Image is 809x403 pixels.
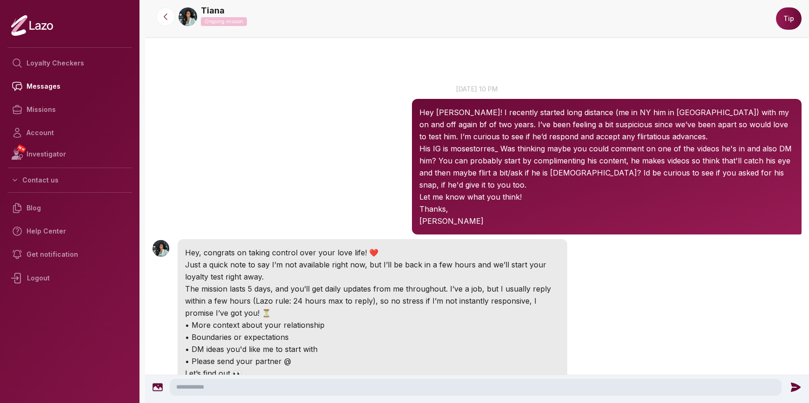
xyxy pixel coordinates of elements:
p: His IG is mosestorres_ Was thinking maybe you could comment on one of the videos he's in and also... [419,143,794,191]
img: User avatar [153,240,169,257]
p: [DATE] 10 pm [145,84,809,94]
span: NEW [16,144,27,153]
p: Hey [PERSON_NAME]! I recently started long distance (me in NY him in [GEOGRAPHIC_DATA]) with my o... [419,106,794,143]
a: Account [7,121,132,144]
div: Logout [7,266,132,290]
p: [PERSON_NAME] [419,215,794,227]
a: Blog [7,196,132,220]
a: Tiana [201,4,225,17]
p: Let me know what you think! [419,191,794,203]
p: • Please send your partner @ [185,355,560,367]
img: 965c8d02-bbfb-4138-aebc-492468125be5 [179,7,197,26]
a: Loyalty Checkers [7,52,132,75]
p: • DM ideas you'd like me to start with [185,343,560,355]
a: Missions [7,98,132,121]
button: Contact us [7,172,132,188]
a: Messages [7,75,132,98]
a: Get notification [7,243,132,266]
p: Thanks, [419,203,794,215]
p: Hey, congrats on taking control over your love life! ❤️ [185,247,560,259]
p: • Boundaries or expectations [185,331,560,343]
p: Ongoing mission [201,17,247,26]
button: Tip [776,7,802,30]
p: • More context about your relationship [185,319,560,331]
p: Just a quick note to say I’m not available right now, but I’ll be back in a few hours and we’ll s... [185,259,560,283]
p: Let’s find out 👀 [185,367,560,379]
a: NEWInvestigator [7,144,132,164]
p: The mission lasts 5 days, and you’ll get daily updates from me throughout. I’ve a job, but I usua... [185,283,560,319]
a: Help Center [7,220,132,243]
